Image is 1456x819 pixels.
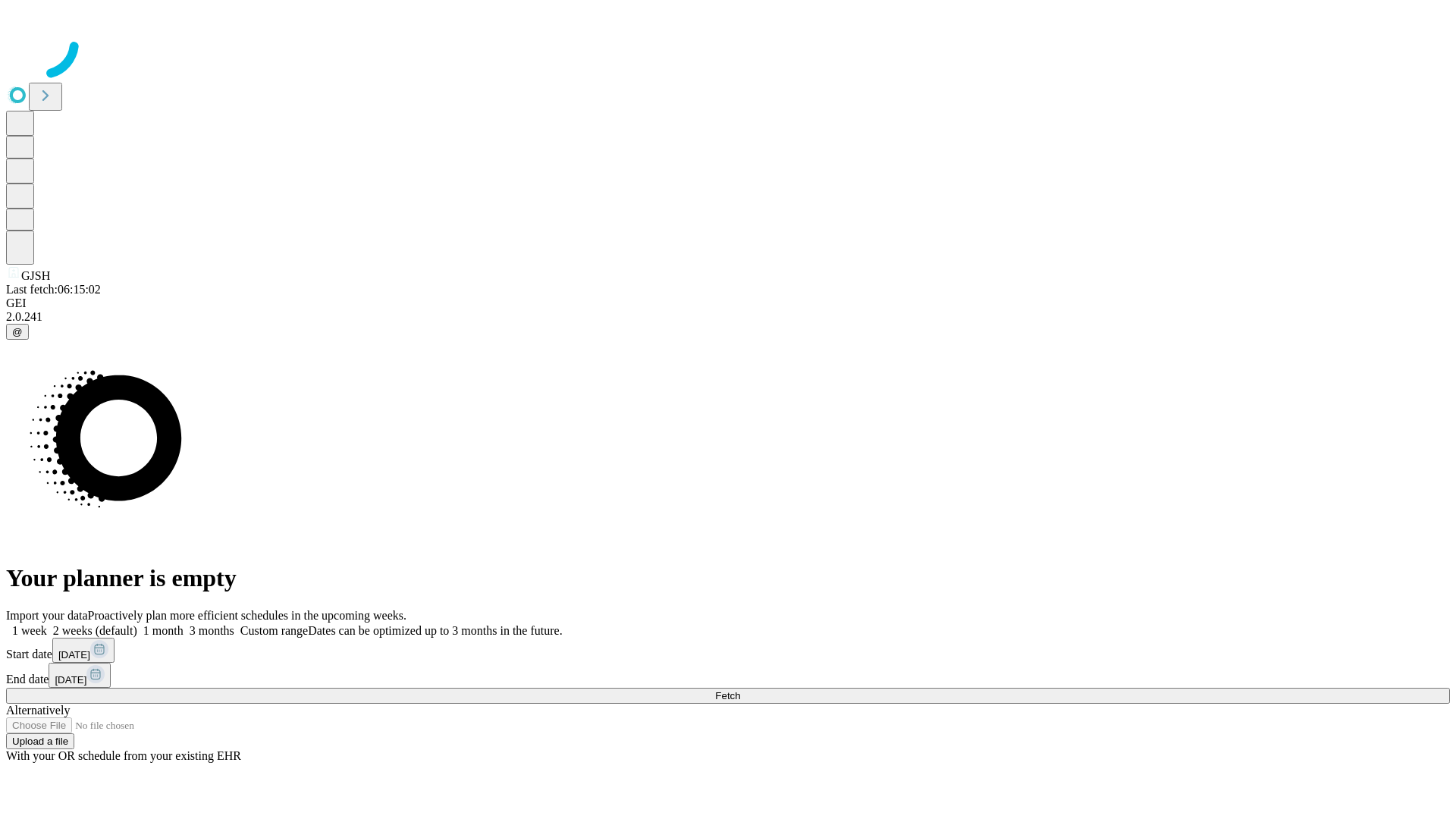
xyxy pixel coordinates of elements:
[6,688,1450,704] button: Fetch
[240,624,308,637] span: Custom range
[52,638,115,663] button: [DATE]
[53,624,137,637] span: 2 weeks (default)
[308,624,562,637] span: Dates can be optimized up to 3 months in the future.
[12,624,47,637] span: 1 week
[6,638,1450,663] div: Start date
[58,649,90,661] span: [DATE]
[715,690,740,701] span: Fetch
[6,663,1450,688] div: End date
[6,324,29,340] button: @
[6,704,70,717] span: Alternatively
[6,749,241,762] span: With your OR schedule from your existing EHR
[55,674,86,686] span: [DATE]
[6,609,88,622] span: Import your data
[6,310,1450,324] div: 2.0.241
[12,326,23,337] span: @
[49,663,111,688] button: [DATE]
[6,733,74,749] button: Upload a file
[143,624,184,637] span: 1 month
[6,283,101,296] span: Last fetch: 06:15:02
[190,624,234,637] span: 3 months
[6,297,1450,310] div: GEI
[21,269,50,282] span: GJSH
[88,609,406,622] span: Proactively plan more efficient schedules in the upcoming weeks.
[6,564,1450,592] h1: Your planner is empty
